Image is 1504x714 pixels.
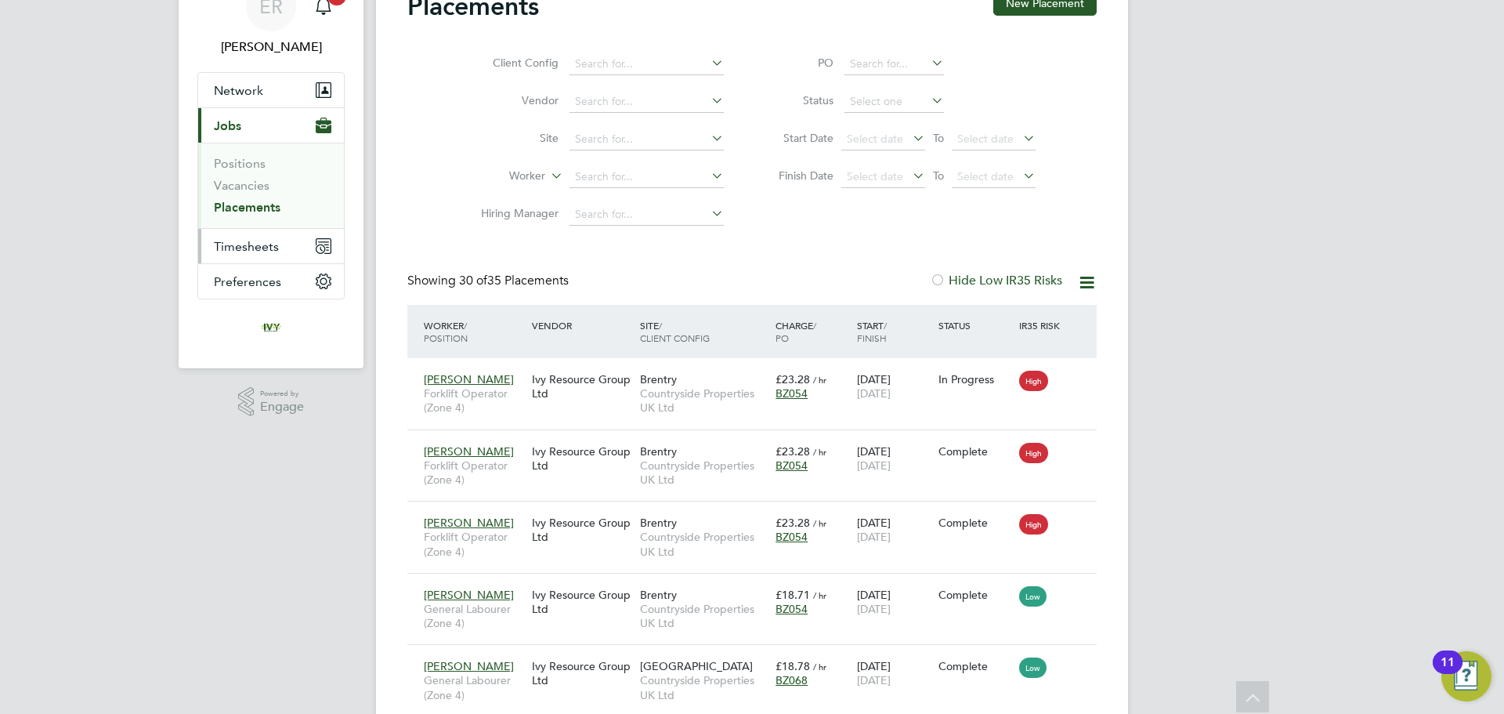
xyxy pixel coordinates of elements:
span: Countryside Properties UK Ltd [640,386,768,415]
input: Select one [844,91,944,113]
span: BZ054 [775,386,808,400]
input: Search for... [844,53,944,75]
span: [GEOGRAPHIC_DATA] [640,659,753,673]
div: [DATE] [853,364,935,408]
span: Select date [847,132,903,146]
span: Forklift Operator (Zone 4) [424,386,524,415]
div: [DATE] [853,508,935,552]
div: IR35 Risk [1015,311,1069,339]
span: / hr [813,589,826,601]
div: Complete [938,444,1012,458]
span: Preferences [214,274,281,289]
span: £18.78 [775,659,810,673]
label: Site [468,131,559,145]
label: Status [763,93,833,107]
span: Jobs [214,118,241,133]
div: Ivy Resource Group Ltd [528,508,636,552]
span: To [928,165,949,186]
a: Go to home page [197,315,345,340]
label: Worker [455,169,545,184]
span: BZ054 [775,530,808,544]
div: Ivy Resource Group Ltd [528,437,636,480]
span: High [1019,443,1048,463]
div: Complete [938,659,1012,673]
span: £23.28 [775,444,810,458]
div: Site [636,311,772,352]
span: Countryside Properties UK Ltd [640,602,768,630]
div: Status [935,311,1016,339]
span: [DATE] [857,386,891,400]
label: Hide Low IR35 Risks [930,273,1062,288]
a: [PERSON_NAME]Forklift Operator (Zone 4)Ivy Resource Group LtdBrentryCountryside Properties UK Ltd... [420,364,1097,377]
span: [PERSON_NAME] [424,372,514,386]
div: Start [853,311,935,352]
label: Client Config [468,56,559,70]
span: Select date [957,132,1014,146]
span: [DATE] [857,673,891,687]
span: High [1019,371,1048,391]
a: [PERSON_NAME]General Labourer (Zone 4)Ivy Resource Group LtdBrentryCountryside Properties UK Ltd£... [420,579,1097,593]
input: Search for... [569,53,724,75]
span: Low [1019,658,1047,678]
span: Brentry [640,444,677,458]
a: Placements [214,200,280,215]
span: Countryside Properties UK Ltd [640,458,768,487]
span: Forklift Operator (Zone 4) [424,530,524,558]
div: Jobs [198,143,344,228]
img: ivyresourcegroup-logo-retina.png [258,315,284,340]
div: Worker [420,311,528,352]
span: General Labourer (Zone 4) [424,602,524,630]
div: [DATE] [853,437,935,480]
div: Showing [407,273,572,289]
a: [PERSON_NAME]Forklift Operator (Zone 4)Ivy Resource Group LtdBrentryCountryside Properties UK Ltd... [420,507,1097,520]
a: [PERSON_NAME]Forklift Operator (Zone 4)Ivy Resource Group LtdBrentryCountryside Properties UK Ltd... [420,436,1097,449]
div: Charge [772,311,853,352]
span: BZ054 [775,458,808,473]
span: [DATE] [857,458,891,473]
label: Finish Date [763,169,833,183]
span: Brentry [640,372,677,386]
div: [DATE] [853,580,935,624]
span: Engage [260,400,304,414]
span: [DATE] [857,530,891,544]
input: Search for... [569,166,724,188]
span: £18.71 [775,588,810,602]
span: BZ068 [775,673,808,687]
div: Complete [938,588,1012,602]
span: [DATE] [857,602,891,616]
span: General Labourer (Zone 4) [424,673,524,701]
button: Jobs [198,108,344,143]
span: [PERSON_NAME] [424,588,514,602]
button: Timesheets [198,229,344,263]
span: / hr [813,517,826,529]
span: [PERSON_NAME] [424,444,514,458]
span: BZ054 [775,602,808,616]
div: [DATE] [853,651,935,695]
div: Complete [938,516,1012,530]
button: Open Resource Center, 11 new notifications [1441,651,1491,701]
div: Ivy Resource Group Ltd [528,651,636,695]
a: [PERSON_NAME]General Labourer (Zone 4)Ivy Resource Group Ltd[GEOGRAPHIC_DATA]Countryside Properti... [420,651,1097,664]
div: Vendor [528,311,636,339]
input: Search for... [569,204,724,226]
label: Start Date [763,131,833,145]
a: Vacancies [214,178,269,193]
span: Timesheets [214,239,279,254]
span: 30 of [459,273,487,288]
div: 11 [1441,662,1455,683]
span: Countryside Properties UK Ltd [640,673,768,701]
div: Ivy Resource Group Ltd [528,364,636,408]
span: / PO [775,319,816,344]
input: Search for... [569,91,724,113]
span: £23.28 [775,372,810,386]
button: Network [198,73,344,107]
span: / Finish [857,319,887,344]
input: Search for... [569,129,724,150]
span: / hr [813,374,826,386]
span: 35 Placements [459,273,569,288]
span: / hr [813,661,826,672]
span: Powered by [260,387,304,400]
span: Network [214,83,263,98]
label: PO [763,56,833,70]
span: To [928,128,949,148]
